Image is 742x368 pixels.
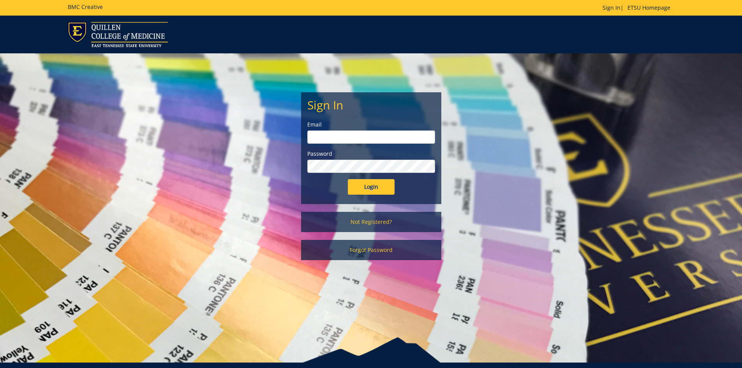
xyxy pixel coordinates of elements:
a: Forgot Password [301,240,441,260]
input: Login [348,179,395,195]
label: Email [307,121,435,129]
a: ETSU Homepage [624,4,674,11]
h2: Sign In [307,99,435,111]
a: Sign In [603,4,620,11]
a: Not Registered? [301,212,441,232]
h5: BMC Creative [68,4,103,10]
label: Password [307,150,435,158]
p: | [603,4,674,12]
img: ETSU logo [68,22,168,47]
